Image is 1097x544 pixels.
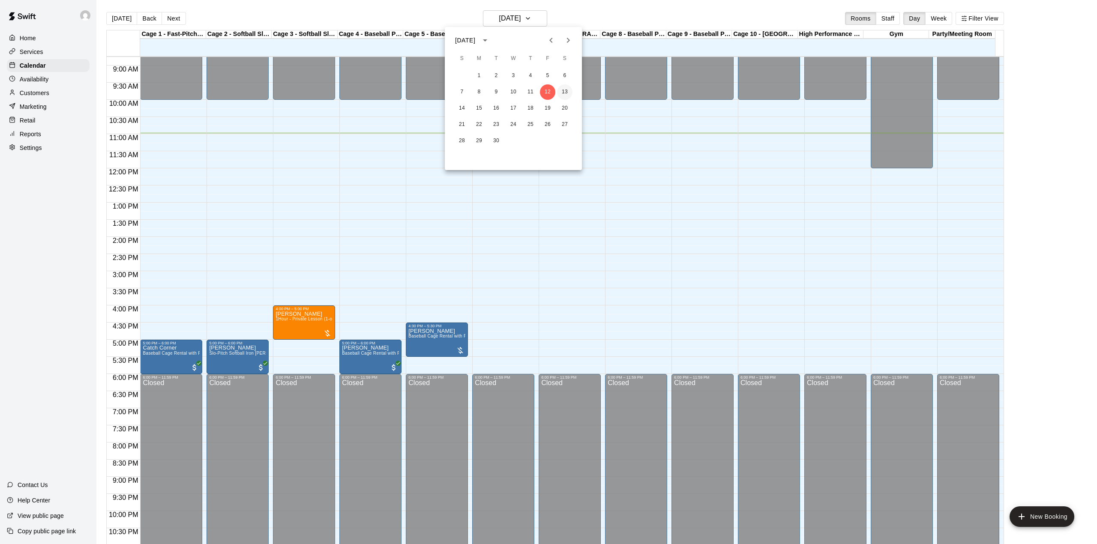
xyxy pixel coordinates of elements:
[489,84,504,100] button: 9
[540,84,555,100] button: 12
[523,117,538,132] button: 25
[540,68,555,84] button: 5
[506,84,521,100] button: 10
[454,101,470,116] button: 14
[523,84,538,100] button: 11
[506,68,521,84] button: 3
[557,101,572,116] button: 20
[454,117,470,132] button: 21
[540,101,555,116] button: 19
[471,101,487,116] button: 15
[471,117,487,132] button: 22
[540,50,555,67] span: Friday
[523,68,538,84] button: 4
[523,50,538,67] span: Thursday
[478,33,492,48] button: calendar view is open, switch to year view
[557,117,572,132] button: 27
[471,68,487,84] button: 1
[543,32,560,49] button: Previous month
[560,32,577,49] button: Next month
[489,101,504,116] button: 16
[471,50,487,67] span: Monday
[523,101,538,116] button: 18
[489,133,504,149] button: 30
[489,68,504,84] button: 2
[454,50,470,67] span: Sunday
[454,84,470,100] button: 7
[471,84,487,100] button: 8
[489,50,504,67] span: Tuesday
[489,117,504,132] button: 23
[506,101,521,116] button: 17
[454,133,470,149] button: 28
[540,117,555,132] button: 26
[506,117,521,132] button: 24
[506,50,521,67] span: Wednesday
[455,36,475,45] div: [DATE]
[557,84,572,100] button: 13
[471,133,487,149] button: 29
[557,50,572,67] span: Saturday
[557,68,572,84] button: 6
